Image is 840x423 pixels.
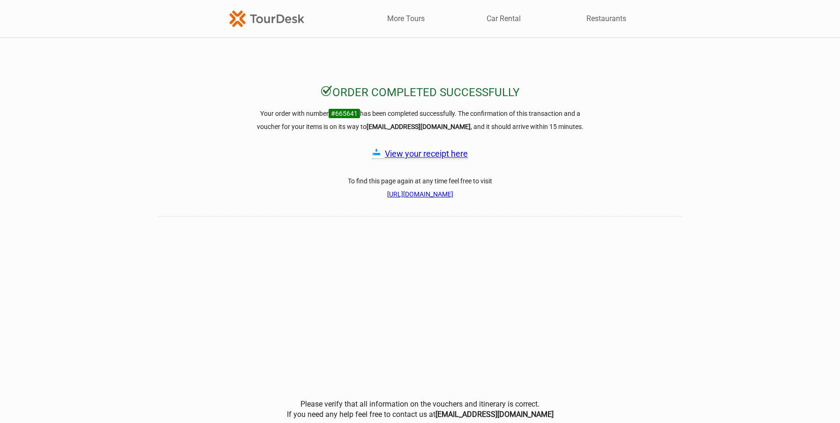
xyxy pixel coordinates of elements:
[385,149,468,159] a: View your receipt here
[329,109,360,118] span: #665641
[387,190,453,198] a: [URL][DOMAIN_NAME]
[157,399,682,420] center: Please verify that all information on the vouchers and itinerary is correct. If you need any help...
[387,14,425,24] a: More Tours
[157,218,682,382] iframe: How was your booking experience? Give us feedback.
[251,107,589,133] h3: Your order with number has been completed successfully. The confirmation of this transaction and ...
[229,10,304,27] img: TourDesk-logo-td-orange-v1.png
[251,174,589,201] h3: To find this page again at any time feel free to visit
[487,14,521,24] a: Car Rental
[435,410,554,419] b: [EMAIL_ADDRESS][DOMAIN_NAME]
[367,123,471,130] strong: [EMAIL_ADDRESS][DOMAIN_NAME]
[586,14,626,24] a: Restaurants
